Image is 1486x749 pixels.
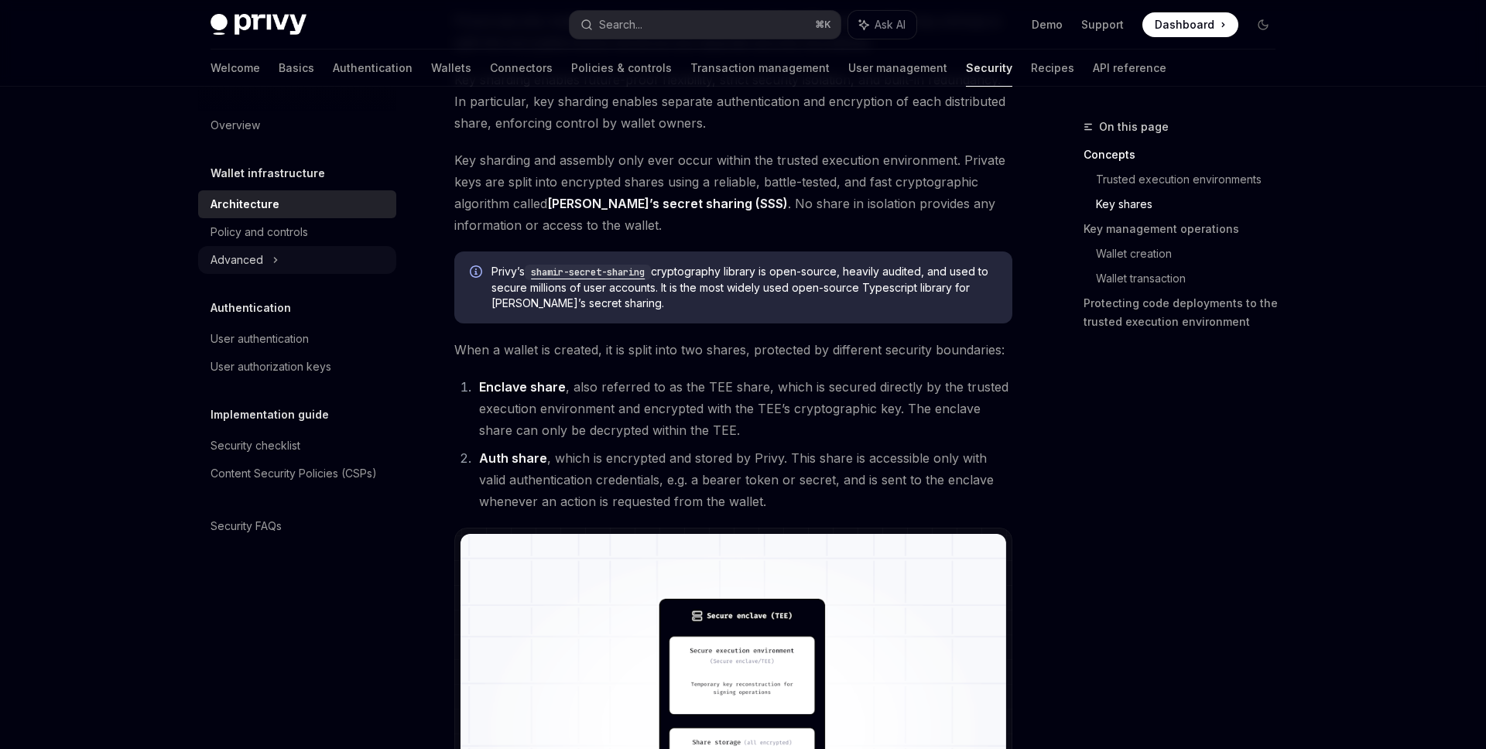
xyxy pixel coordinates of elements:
div: Content Security Policies (CSPs) [211,464,377,483]
a: Policies & controls [571,50,672,87]
span: On this page [1099,118,1169,136]
a: Content Security Policies (CSPs) [198,460,396,487]
div: User authentication [211,330,309,348]
a: Security [966,50,1012,87]
a: Protecting code deployments to the trusted execution environment [1084,291,1288,334]
a: Security FAQs [198,512,396,540]
a: User management [848,50,947,87]
a: Basics [279,50,314,87]
a: Wallet creation [1096,241,1288,266]
a: Security checklist [198,432,396,460]
div: Advanced [211,251,263,269]
a: shamir-secret-sharing [525,265,651,278]
li: , also referred to as the TEE share, which is secured directly by the trusted execution environme... [474,376,1012,441]
button: Toggle dark mode [1251,12,1275,37]
a: [PERSON_NAME]’s secret sharing (SSS) [547,196,788,212]
span: Privy’s cryptography library is open-source, heavily audited, and used to secure millions of user... [491,264,997,311]
span: ⌘ K [815,19,831,31]
div: Architecture [211,195,279,214]
a: Key shares [1096,192,1288,217]
span: Key sharding enables future-proof flexibility, strict security isolation, and built-in redundancy... [454,69,1012,134]
img: dark logo [211,14,306,36]
div: Security checklist [211,436,300,455]
strong: Enclave share [479,379,566,395]
a: Wallet transaction [1096,266,1288,291]
div: Search... [599,15,642,34]
h5: Authentication [211,299,291,317]
a: Wallets [431,50,471,87]
h5: Implementation guide [211,405,329,424]
svg: Info [470,265,485,281]
div: Overview [211,116,260,135]
span: Dashboard [1155,17,1214,32]
a: Transaction management [690,50,830,87]
div: User authorization keys [211,357,331,376]
a: Demo [1032,17,1063,32]
span: When a wallet is created, it is split into two shares, protected by different security boundaries: [454,339,1012,361]
a: Trusted execution environments [1096,167,1288,192]
button: Ask AI [848,11,916,39]
a: API reference [1093,50,1166,87]
li: , which is encrypted and stored by Privy. This share is accessible only with valid authentication... [474,447,1012,512]
code: shamir-secret-sharing [525,265,651,280]
a: Recipes [1031,50,1074,87]
button: Search...⌘K [570,11,841,39]
a: Key management operations [1084,217,1288,241]
a: Support [1081,17,1124,32]
a: Dashboard [1142,12,1238,37]
a: Authentication [333,50,413,87]
a: Welcome [211,50,260,87]
a: Concepts [1084,142,1288,167]
h5: Wallet infrastructure [211,164,325,183]
span: Key sharding and assembly only ever occur within the trusted execution environment. Private keys ... [454,149,1012,236]
a: Architecture [198,190,396,218]
a: User authentication [198,325,396,353]
a: User authorization keys [198,353,396,381]
strong: Auth share [479,450,547,466]
a: Overview [198,111,396,139]
div: Policy and controls [211,223,308,241]
a: Connectors [490,50,553,87]
span: Ask AI [875,17,906,32]
div: Security FAQs [211,517,282,535]
a: Policy and controls [198,218,396,246]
